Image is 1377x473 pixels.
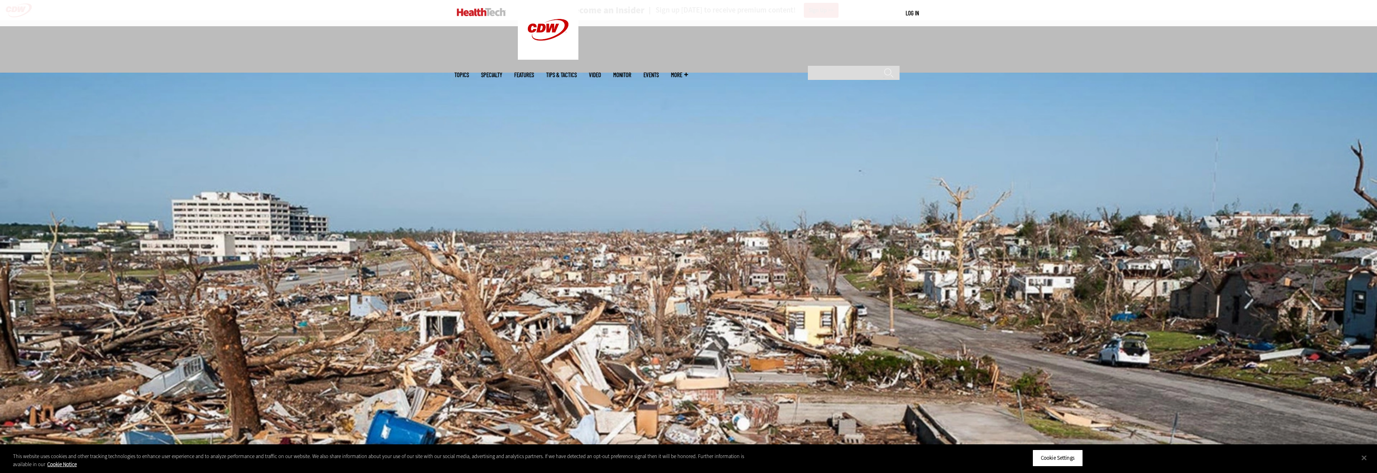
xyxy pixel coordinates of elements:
a: More information about your privacy [47,461,77,468]
img: Home [457,8,506,16]
a: CDW [518,53,578,62]
a: Video [589,72,601,78]
a: Events [643,72,659,78]
button: Cookie Settings [1032,450,1083,467]
a: MonITor [613,72,631,78]
a: Log in [906,9,919,17]
button: Close [1355,449,1373,467]
span: Topics [454,72,469,78]
a: Features [514,72,534,78]
div: This website uses cookies and other tracking technologies to enhance user experience and to analy... [13,452,757,468]
div: User menu [906,9,919,17]
span: Specialty [481,72,502,78]
a: Tips & Tactics [546,72,577,78]
span: More [671,72,688,78]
